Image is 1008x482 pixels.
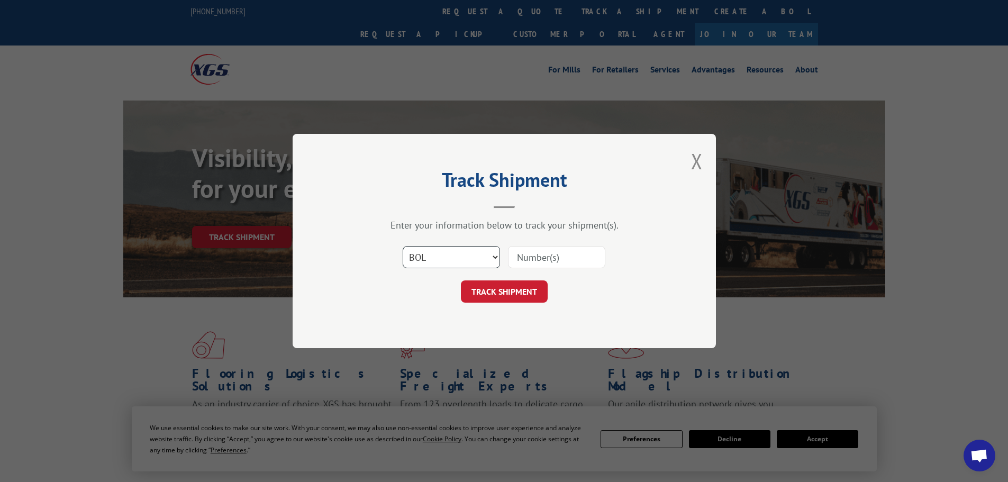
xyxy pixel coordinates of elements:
input: Number(s) [508,246,605,268]
h2: Track Shipment [346,172,663,193]
div: Enter your information below to track your shipment(s). [346,219,663,231]
button: TRACK SHIPMENT [461,280,548,303]
a: Open chat [964,440,995,471]
button: Close modal [691,147,703,175]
